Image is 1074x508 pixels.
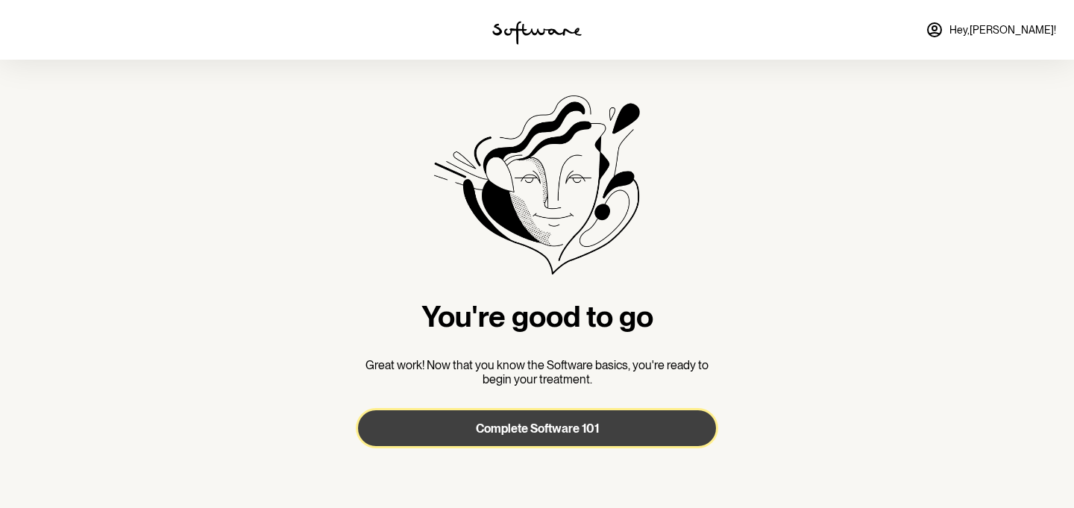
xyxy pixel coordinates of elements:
span: Complete Software 101 [476,421,599,436]
img: software logo [492,21,582,45]
a: Hey,[PERSON_NAME]! [917,12,1065,48]
button: Complete Software 101 [358,410,716,446]
img: made-for-you.360a04f8e4dae77840f6.png [434,95,640,275]
h2: You're good to go [358,298,716,334]
span: Hey, [PERSON_NAME] ! [949,24,1056,37]
p: Great work! Now that you know the Software basics, you're ready to begin your treatment. [358,358,716,386]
